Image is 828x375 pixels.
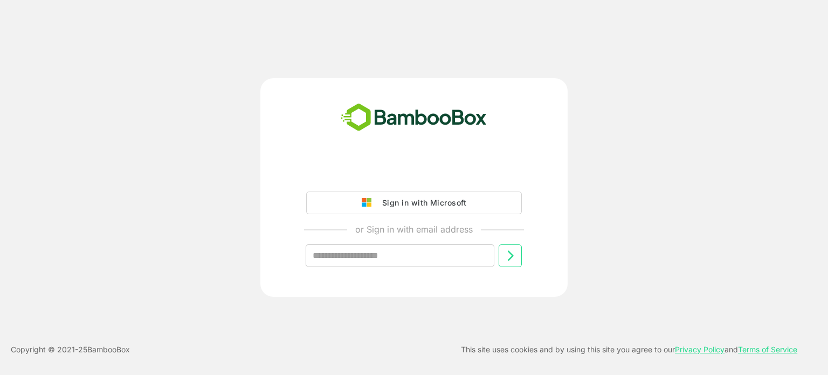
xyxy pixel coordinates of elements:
[11,343,130,356] p: Copyright © 2021- 25 BambooBox
[738,345,797,354] a: Terms of Service
[461,343,797,356] p: This site uses cookies and by using this site you agree to our and
[362,198,377,208] img: google
[377,196,466,210] div: Sign in with Microsoft
[335,100,493,135] img: bamboobox
[675,345,724,354] a: Privacy Policy
[355,223,473,236] p: or Sign in with email address
[306,192,522,214] button: Sign in with Microsoft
